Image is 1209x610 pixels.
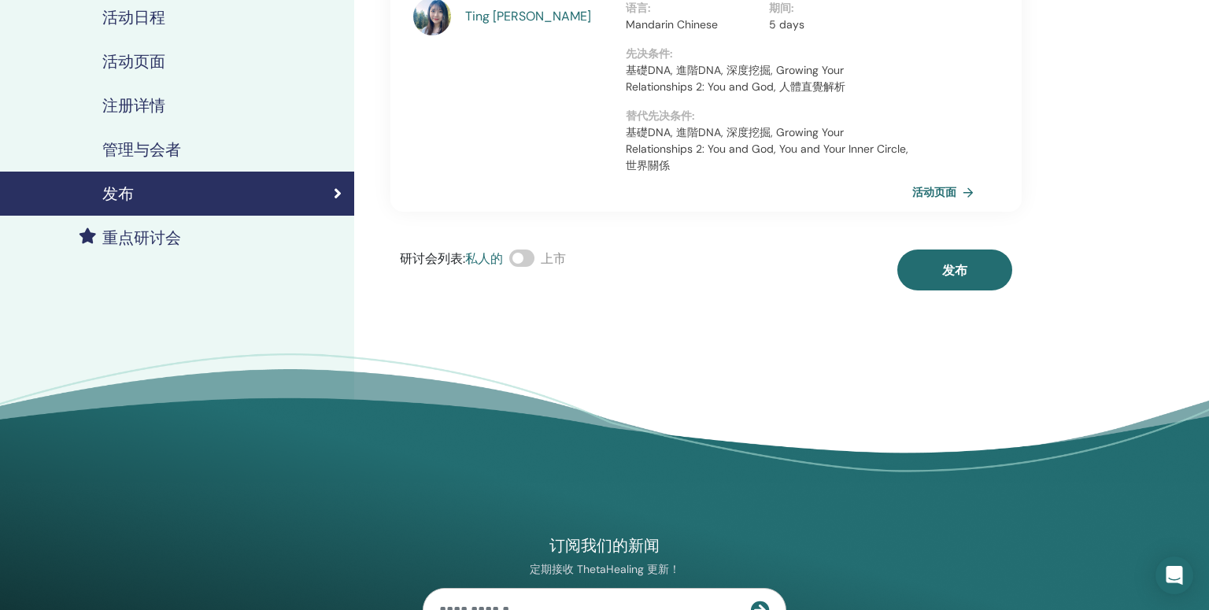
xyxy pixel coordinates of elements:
[912,180,980,204] a: 活动页面
[626,46,912,62] p: 先决条件 :
[1155,556,1193,594] div: Open Intercom Messenger
[102,8,165,27] h4: 活动日程
[465,250,503,267] span: 私人的
[400,250,465,267] span: 研讨会列表 :
[423,535,786,556] h4: 订阅我们的新闻
[541,250,566,267] span: 上市
[102,52,165,71] h4: 活动页面
[942,262,967,279] span: 发布
[102,96,165,115] h4: 注册详情
[102,140,181,159] h4: 管理与会者
[897,250,1012,290] button: 发布
[626,124,912,174] p: 基礎DNA, 進階DNA, 深度挖掘, Growing Your Relationships 2: You and God, You and Your Inner Circle, 世界關係
[102,184,134,203] h4: 发布
[626,62,912,95] p: 基礎DNA, 進階DNA, 深度挖掘, Growing Your Relationships 2: You and God, 人體直覺解析
[769,17,903,33] p: 5 days
[465,7,611,26] a: Ting [PERSON_NAME]
[626,17,760,33] p: Mandarin Chinese
[102,228,181,247] h4: 重点研讨会
[423,562,786,577] p: 定期接收 ThetaHealing 更新！
[626,108,912,124] p: 替代先决条件 :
